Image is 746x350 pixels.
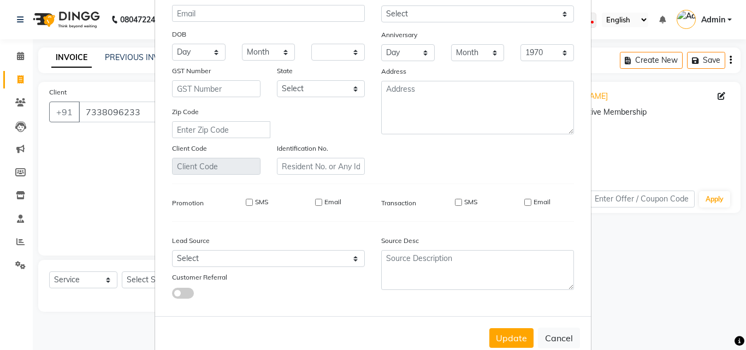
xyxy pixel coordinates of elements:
[489,328,534,348] button: Update
[172,121,270,138] input: Enter Zip Code
[381,198,416,208] label: Transaction
[464,197,477,207] label: SMS
[172,158,260,175] input: Client Code
[277,158,365,175] input: Resident No. or Any Id
[381,67,406,76] label: Address
[277,66,293,76] label: State
[172,107,199,117] label: Zip Code
[255,197,268,207] label: SMS
[172,80,260,97] input: GST Number
[172,236,210,246] label: Lead Source
[172,5,365,22] input: Email
[381,236,419,246] label: Source Desc
[538,328,580,348] button: Cancel
[172,66,211,76] label: GST Number
[172,272,227,282] label: Customer Referral
[381,30,417,40] label: Anniversary
[534,197,550,207] label: Email
[172,144,207,153] label: Client Code
[172,29,186,39] label: DOB
[172,198,204,208] label: Promotion
[324,197,341,207] label: Email
[277,144,328,153] label: Identification No.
